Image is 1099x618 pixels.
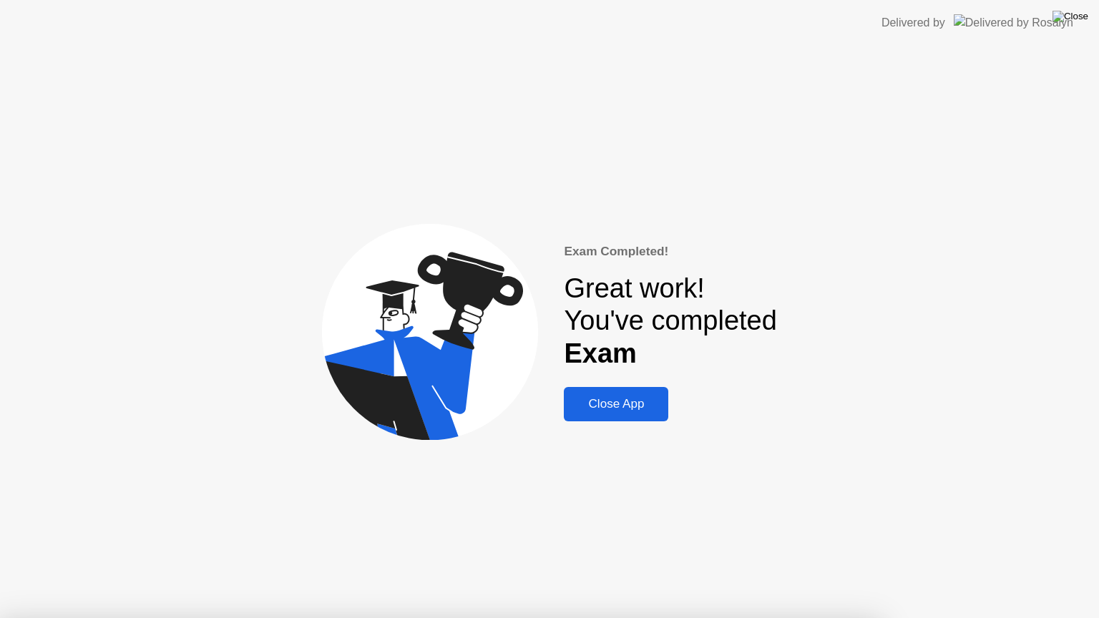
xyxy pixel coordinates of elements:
div: Great work! You've completed [564,273,776,371]
div: Exam Completed! [564,242,776,261]
div: Close App [568,397,664,411]
div: Delivered by [881,14,945,31]
b: Exam [564,338,636,368]
img: Close [1052,11,1088,22]
img: Delivered by Rosalyn [954,14,1073,31]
